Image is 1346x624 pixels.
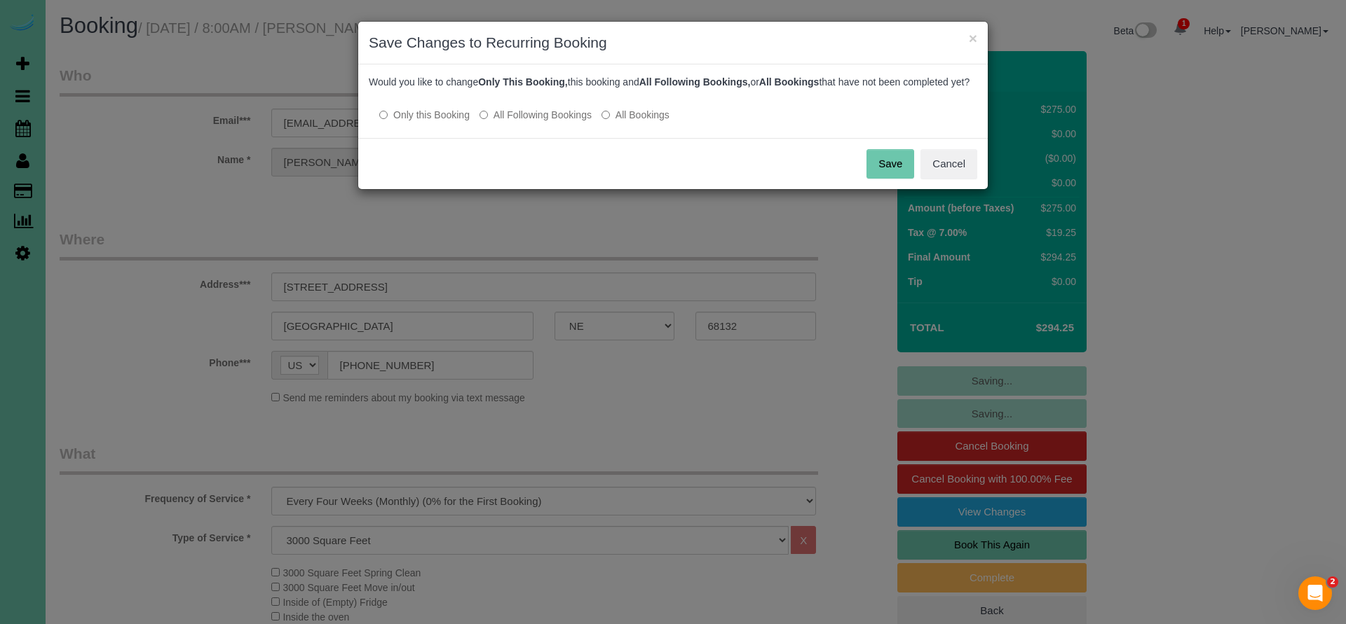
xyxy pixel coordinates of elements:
[601,111,610,119] input: All Bookings
[480,108,592,122] label: This and all the bookings after it will be changed.
[1327,576,1338,588] span: 2
[866,149,914,179] button: Save
[759,76,820,88] b: All Bookings
[478,76,568,88] b: Only This Booking,
[369,75,977,89] p: Would you like to change this booking and or that have not been completed yet?
[369,32,977,53] h3: Save Changes to Recurring Booking
[1298,576,1332,610] iframe: Intercom live chat
[379,111,388,119] input: Only this Booking
[379,108,470,122] label: All other bookings in the series will remain the same.
[969,31,977,46] button: ×
[480,111,488,119] input: All Following Bookings
[920,149,977,179] button: Cancel
[639,76,751,88] b: All Following Bookings,
[601,108,669,122] label: All bookings that have not been completed yet will be changed.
